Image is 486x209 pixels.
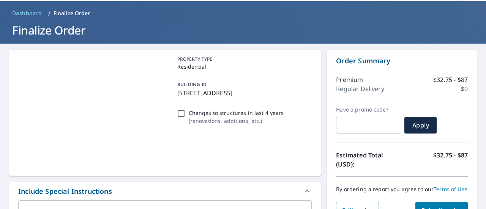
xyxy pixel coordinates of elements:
a: Terms of Use [434,185,467,193]
p: Premium [336,75,363,84]
p: $32.75 - $87 [433,75,468,84]
div: Include Special Instructions [18,186,112,196]
p: Order Summary [336,56,468,66]
li: / [48,9,50,18]
p: Regular Delivery [336,84,384,93]
p: Changes to structures in last 4 years [189,109,284,117]
p: PROPERTY TYPE [177,56,309,63]
p: $0 [461,84,468,93]
h1: Finalize Order [9,22,477,38]
p: Finalize Order [54,9,90,17]
div: Include Special Instructions [9,182,321,200]
a: Dashboard [9,7,45,19]
span: Apply [410,121,431,129]
nav: breadcrumb [9,7,477,19]
p: By ordering a report you agree to our [336,186,468,193]
p: BUILDING ID [177,81,207,88]
label: Have a promo code? [336,106,401,113]
button: Apply [404,117,437,134]
p: Residential [177,63,309,71]
span: Dashboard [12,9,42,17]
p: [STREET_ADDRESS] [177,88,309,97]
p: ( renovations, additions, etc. ) [189,117,284,125]
p: $32.75 - $87 [433,151,468,169]
p: Estimated Total (USD): [336,151,402,169]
